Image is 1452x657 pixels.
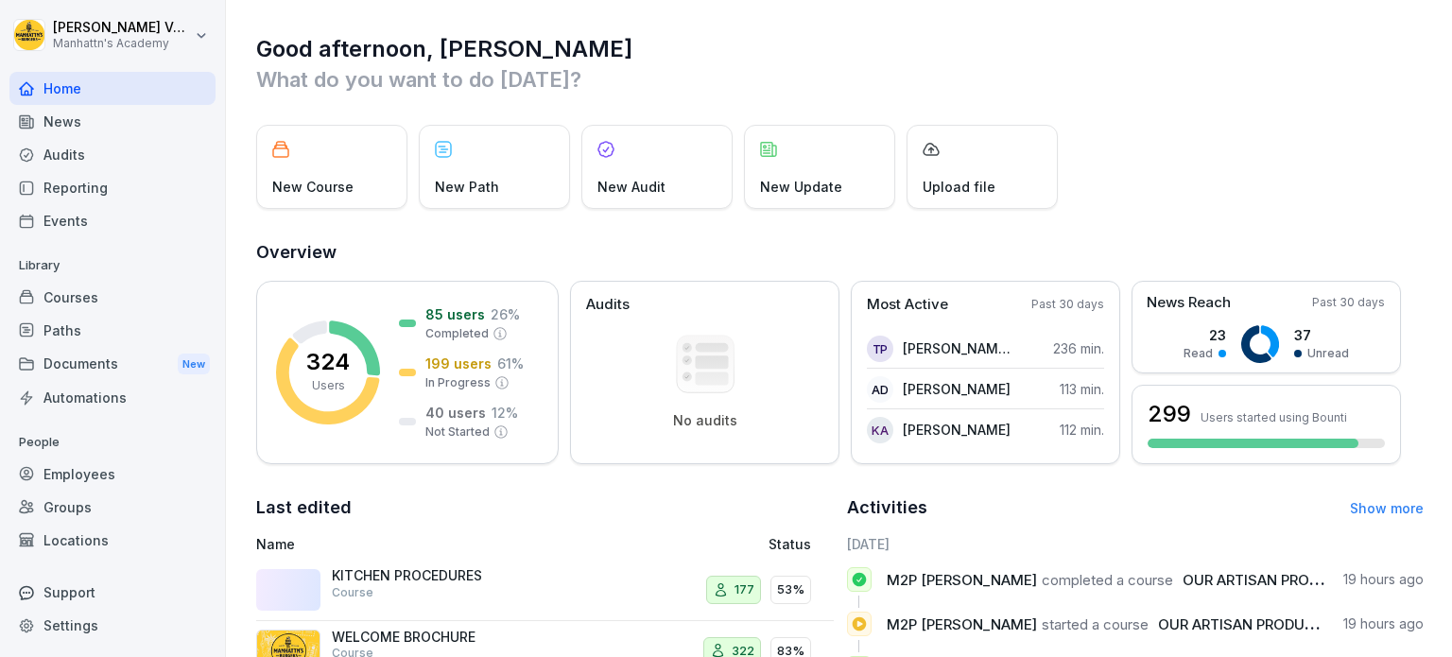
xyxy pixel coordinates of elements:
a: Courses [9,281,216,314]
p: 324 [306,351,350,373]
p: Status [769,534,811,554]
p: 26 % [491,304,520,324]
p: 37 [1294,325,1349,345]
a: Employees [9,458,216,491]
a: Reporting [9,171,216,204]
div: Support [9,576,216,609]
a: KITCHEN PROCEDURESCourse17753% [256,560,834,621]
p: WELCOME BROCHURE [332,629,521,646]
a: Show more [1350,500,1424,516]
p: No audits [673,412,737,429]
p: In Progress [425,374,491,391]
p: 236 min. [1053,338,1104,358]
span: started a course [1042,615,1149,633]
span: M2P [PERSON_NAME] [887,571,1037,589]
div: New [178,354,210,375]
h1: Good afternoon, [PERSON_NAME] [256,34,1424,64]
a: Audits [9,138,216,171]
h2: Activities [847,494,927,521]
p: New Course [272,177,354,197]
p: Not Started [425,424,490,441]
p: 19 hours ago [1343,570,1424,589]
p: 23 [1184,325,1226,345]
p: New Update [760,177,842,197]
p: Read [1184,345,1213,362]
p: KITCHEN PROCEDURES [332,567,521,584]
p: Most Active [867,294,948,316]
p: Unread [1307,345,1349,362]
p: Manhattn's Academy [53,37,191,50]
p: Library [9,251,216,281]
span: M2P [PERSON_NAME] [887,615,1037,633]
p: Upload file [923,177,995,197]
p: 85 users [425,304,485,324]
p: Name [256,534,611,554]
a: Settings [9,609,216,642]
p: [PERSON_NAME] [903,420,1011,440]
p: 40 users [425,403,486,423]
p: [PERSON_NAME] Vanderbeken [53,20,191,36]
a: Locations [9,524,216,557]
p: 19 hours ago [1343,614,1424,633]
span: completed a course [1042,571,1173,589]
div: Documents [9,347,216,382]
p: What do you want to do [DATE]? [256,64,1424,95]
div: tp [867,336,893,362]
p: 177 [735,580,754,599]
p: 53% [777,580,804,599]
p: New Audit [597,177,665,197]
span: OUR ARTISAN PRODUCTS [1183,571,1358,589]
p: [PERSON_NAME] [903,379,1011,399]
p: Completed [425,325,489,342]
a: Events [9,204,216,237]
h2: Last edited [256,494,834,521]
a: Automations [9,381,216,414]
p: People [9,427,216,458]
a: Groups [9,491,216,524]
p: 113 min. [1060,379,1104,399]
p: 112 min. [1060,420,1104,440]
h6: [DATE] [847,534,1425,554]
p: News Reach [1147,292,1231,314]
p: 61 % [497,354,524,373]
a: News [9,105,216,138]
div: kA [867,417,893,443]
a: Home [9,72,216,105]
p: 12 % [492,403,518,423]
h3: 299 [1148,398,1191,430]
p: Audits [586,294,630,316]
p: Users [312,377,345,394]
p: New Path [435,177,499,197]
h2: Overview [256,239,1424,266]
p: Past 30 days [1031,296,1104,313]
span: OUR ARTISAN PRODUCTS [1158,615,1334,633]
p: 199 users [425,354,492,373]
a: DocumentsNew [9,347,216,382]
div: AD [867,376,893,403]
a: Paths [9,314,216,347]
p: [PERSON_NAME] petit [903,338,1011,358]
p: Users started using Bounti [1201,410,1347,424]
p: Past 30 days [1312,294,1385,311]
p: Course [332,584,373,601]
